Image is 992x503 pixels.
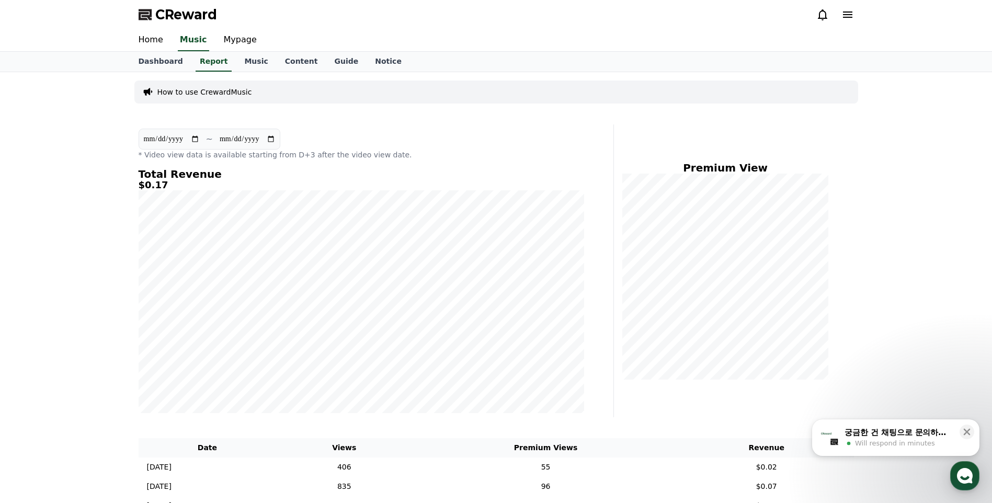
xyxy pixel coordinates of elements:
[87,348,118,356] span: Messages
[157,87,252,97] a: How to use CrewardMusic
[215,29,265,51] a: Mypage
[206,133,213,145] p: ~
[326,52,367,72] a: Guide
[155,6,217,23] span: CReward
[27,347,45,356] span: Home
[236,52,276,72] a: Music
[155,347,180,356] span: Settings
[139,150,584,160] p: * Video view data is available starting from D+3 after the video view date.
[679,477,854,496] td: $0.07
[139,180,584,190] h5: $0.17
[679,438,854,458] th: Revenue
[412,438,679,458] th: Premium Views
[130,29,172,51] a: Home
[147,462,172,473] p: [DATE]
[147,481,172,492] p: [DATE]
[412,458,679,477] td: 55
[622,162,829,174] h4: Premium View
[277,52,326,72] a: Content
[276,477,412,496] td: 835
[130,52,191,72] a: Dashboard
[679,458,854,477] td: $0.02
[196,52,232,72] a: Report
[3,331,69,358] a: Home
[139,168,584,180] h4: Total Revenue
[135,331,201,358] a: Settings
[276,438,412,458] th: Views
[69,331,135,358] a: Messages
[412,477,679,496] td: 96
[139,6,217,23] a: CReward
[178,29,209,51] a: Music
[367,52,410,72] a: Notice
[276,458,412,477] td: 406
[139,438,277,458] th: Date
